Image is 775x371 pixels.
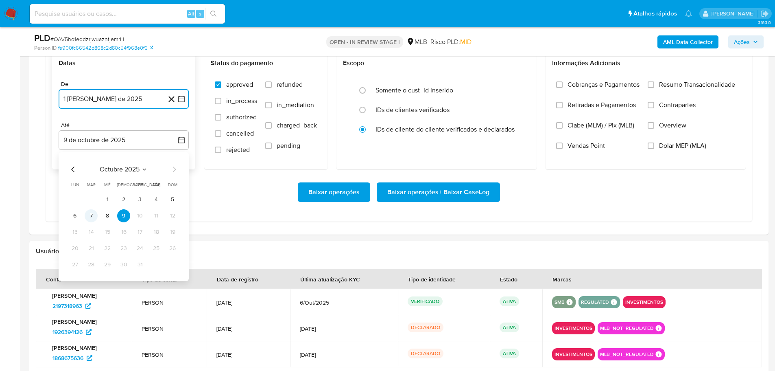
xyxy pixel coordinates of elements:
span: 3.163.0 [758,19,771,26]
p: OPEN - IN REVIEW STAGE I [326,36,403,48]
div: MLB [406,37,427,46]
button: Ações [728,35,764,48]
b: AML Data Collector [663,35,713,48]
a: fe900fc66542d868c2d80c54f968e0f6 [58,44,153,52]
span: MID [460,37,472,46]
span: Ações [734,35,750,48]
a: Notificações [685,10,692,17]
b: Person ID [34,44,57,52]
span: Atalhos rápidos [633,9,677,18]
p: lucas.portella@mercadolivre.com [712,10,758,18]
span: Risco PLD: [430,37,472,46]
button: search-icon [205,8,222,20]
b: PLD [34,31,50,44]
span: s [199,10,201,18]
button: AML Data Collector [657,35,718,48]
input: Pesquise usuários ou casos... [30,9,225,19]
span: # QAV5ho1eqdzrjwuazntjemrH [50,35,124,43]
a: Sair [760,9,769,18]
h2: Usuários Associados [36,247,762,255]
span: Alt [188,10,194,18]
